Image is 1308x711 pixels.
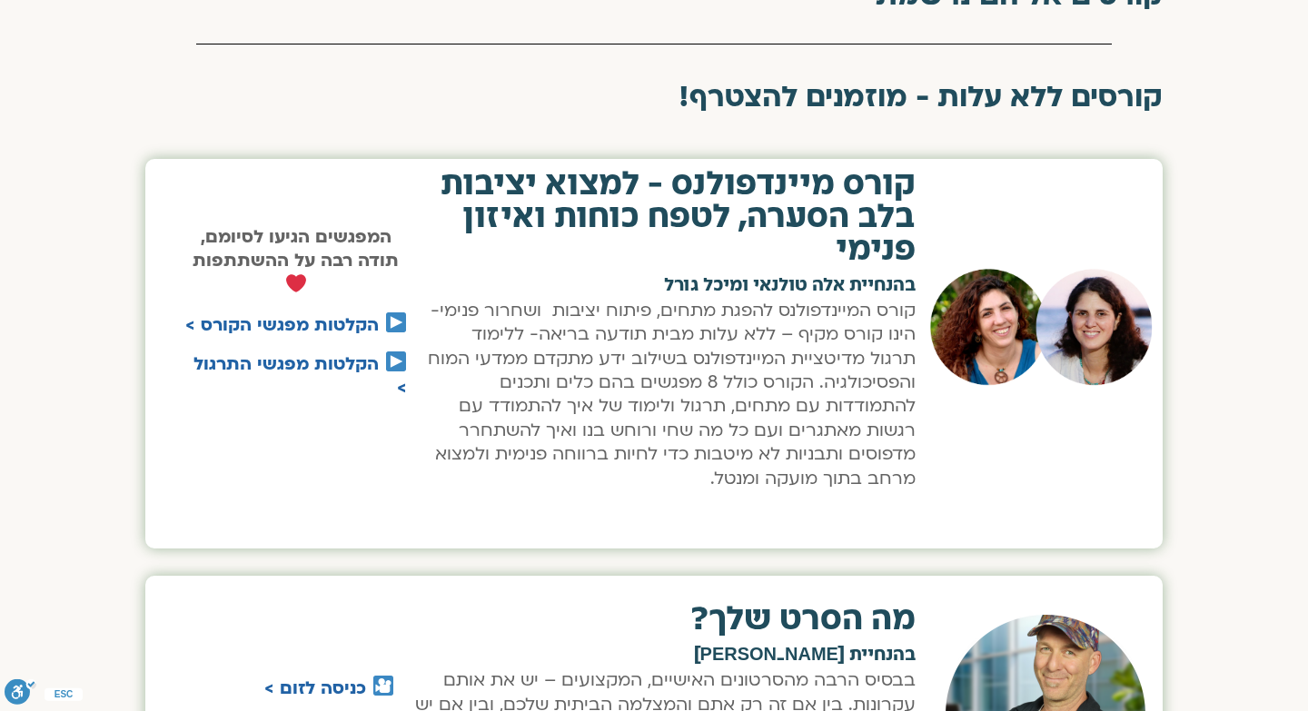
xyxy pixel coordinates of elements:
[145,81,1163,114] h2: קורסים ללא עלות - מוזמנים להצטרף!
[412,646,916,664] h2: בהנחיית [PERSON_NAME]
[185,313,379,337] a: הקלטות מפגשי הקורס >
[373,676,393,696] img: 🎦
[412,603,916,636] h2: מה הסרט שלך?
[193,225,399,298] strong: המפגשים הגיעו לסיומם, תודה רבה על ההשתתפות
[193,352,407,400] a: הקלטות מפגשי התרגול >
[264,676,366,699] a: כניסה לזום >
[425,276,916,294] h2: בהנחיית אלה טולנאי ומיכל גורל
[386,312,406,332] img: ▶️
[386,351,406,371] img: ▶️
[425,168,916,266] h2: קורס מיינדפולנס - למצוא יציבות בלב הסערה, לטפח כוחות ואיזון פנימי
[425,299,916,490] p: קורס המיינדפולנס להפגת מתחים, פיתוח יציבות ושחרור פנימי- הינו קורס מקיף – ללא עלות מבית תודעה ברי...
[286,273,306,293] img: ❤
